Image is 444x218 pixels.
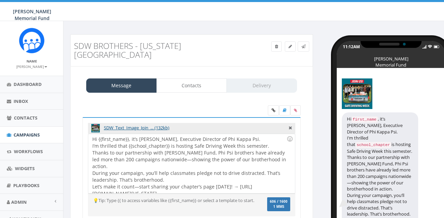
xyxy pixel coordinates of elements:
div: 💡Tip: Type {{ to access variables like {{first_name}} or select a template to start. [88,197,261,204]
code: school_chapter [355,142,391,148]
span: Inbox [14,98,28,104]
span: Contacts [14,115,37,121]
img: Rally_Corp_Icon.png [19,28,44,53]
h3: SDW Brothers - [US_STATE][GEOGRAPHIC_DATA] [74,41,248,59]
span: Send Test Message [301,43,306,49]
span: Widgets [15,165,35,171]
div: 11:12AM [343,44,360,50]
label: Insert Template Text [279,105,290,115]
span: Campaigns [14,132,40,138]
div: Hi {{first_name}}, it’s [PERSON_NAME], Executive Director of Phi Kappa Psi. I’m thrilled that {{s... [88,134,295,193]
small: Name [26,59,37,63]
a: [PERSON_NAME] [16,63,47,69]
div: [PERSON_NAME] Memorial Fund [374,56,408,59]
small: [PERSON_NAME] [16,64,47,69]
span: Edit Campaign [289,43,292,49]
span: Delete Campaign [275,43,278,49]
span: Attach your media [290,105,301,115]
span: 606 / 1600 [270,199,288,204]
a: Contacts [156,78,227,93]
span: 1 MMS [270,205,288,208]
code: first_name [351,116,378,123]
span: Playbooks [13,182,39,188]
span: Workflows [14,148,43,155]
a: SDW_Text_Image_Join_... (132kb) [104,125,169,131]
a: Message [86,78,157,93]
span: [PERSON_NAME] Memorial Fund [13,8,51,21]
span: Admin [11,199,27,205]
span: Dashboard [14,81,42,87]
